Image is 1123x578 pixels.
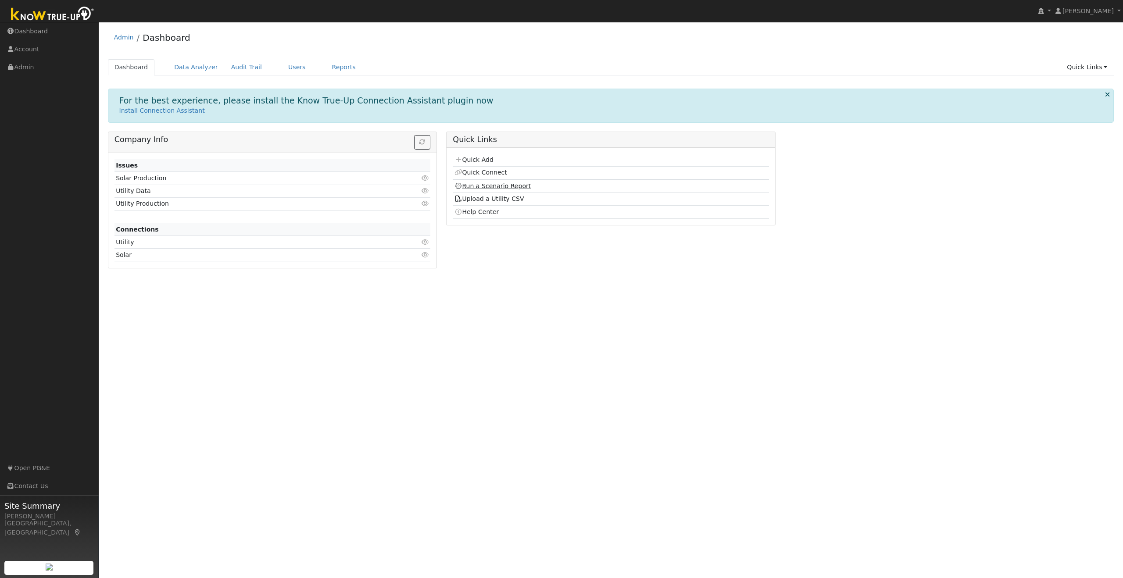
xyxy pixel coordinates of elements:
h5: Quick Links [453,135,769,144]
a: Users [282,59,312,75]
a: Data Analyzer [168,59,225,75]
img: Know True-Up [7,5,99,25]
i: Click to view [421,200,429,207]
a: Audit Trail [225,59,268,75]
a: Quick Connect [454,169,507,176]
td: Utility [114,236,379,249]
a: Map [74,529,82,536]
i: Click to view [421,175,429,181]
a: Dashboard [108,59,155,75]
span: Site Summary [4,500,94,512]
td: Solar [114,249,379,261]
i: Click to view [421,188,429,194]
a: Install Connection Assistant [119,107,205,114]
strong: Connections [116,226,159,233]
td: Solar Production [114,172,379,185]
span: [PERSON_NAME] [1062,7,1114,14]
strong: Issues [116,162,138,169]
i: Click to view [421,252,429,258]
h1: For the best experience, please install the Know True-Up Connection Assistant plugin now [119,96,494,106]
td: Utility Data [114,185,379,197]
a: Dashboard [143,32,190,43]
a: Upload a Utility CSV [454,195,524,202]
i: Click to view [421,239,429,245]
a: Reports [325,59,362,75]
a: Admin [114,34,134,41]
a: Run a Scenario Report [454,182,531,189]
a: Quick Links [1060,59,1114,75]
h5: Company Info [114,135,430,144]
div: [GEOGRAPHIC_DATA], [GEOGRAPHIC_DATA] [4,519,94,537]
td: Utility Production [114,197,379,210]
div: [PERSON_NAME] [4,512,94,521]
a: Quick Add [454,156,494,163]
a: Help Center [454,208,499,215]
img: retrieve [46,564,53,571]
